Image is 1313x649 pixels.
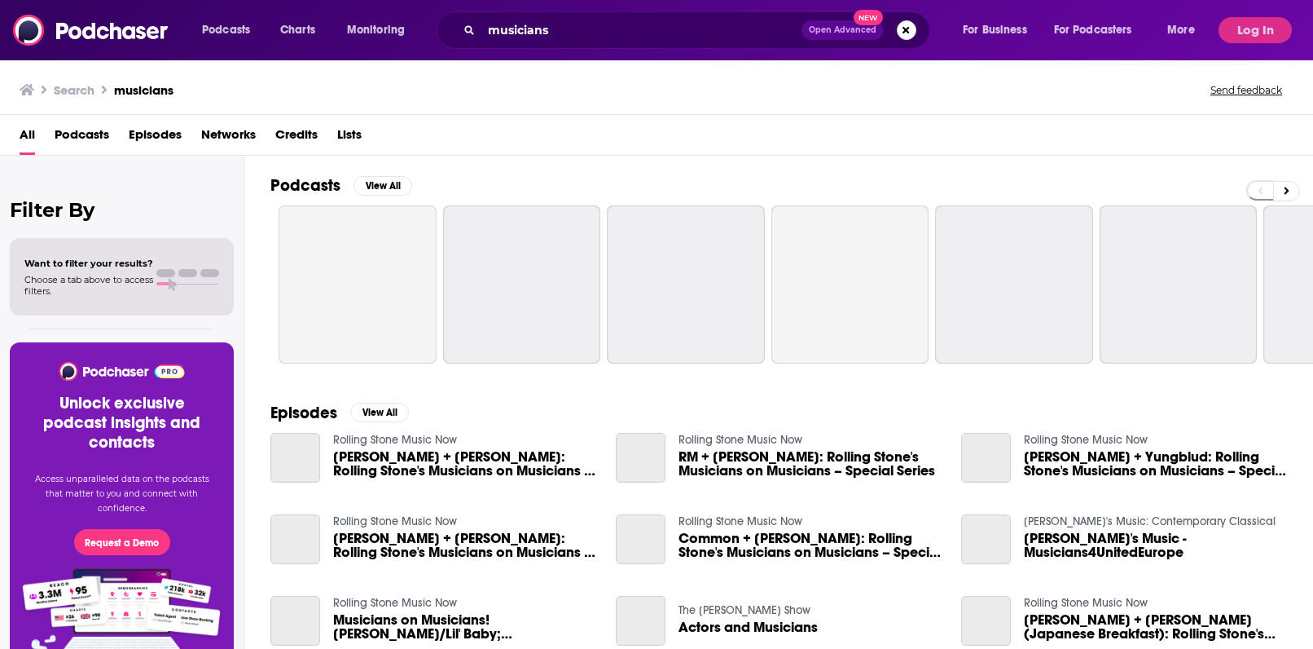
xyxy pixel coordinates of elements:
span: New [854,10,883,25]
span: Want to filter your results? [24,258,153,269]
a: Common + John Legend: Rolling Stone's Musicians on Musicians – Special Series [616,514,665,564]
span: More [1167,19,1195,42]
img: Podchaser - Follow, Share and Rate Podcasts [58,362,186,381]
button: View All [350,403,409,422]
button: open menu [191,17,271,43]
a: Kathleen Hanna + Syd: Rolling Stone's Musicians on Musicians – Special Series [270,433,320,483]
a: Rolling Stone Music Now [678,514,802,528]
a: Rolling Stone Music Now [1024,596,1148,610]
a: Common + John Legend: Rolling Stone's Musicians on Musicians – Special Series [678,532,942,559]
a: Roger Daltrey + Yungblud: Rolling Stone's Musicians on Musicians – Special Series [1024,450,1287,478]
span: [PERSON_NAME] + [PERSON_NAME] (Japanese Breakfast): Rolling Stone's Musicians on Musicians – Spec... [1024,613,1287,641]
a: Networks [201,121,256,155]
a: Credits [275,121,318,155]
span: Common + [PERSON_NAME]: Rolling Stone's Musicians on Musicians – Special Series [678,532,942,559]
h2: Filter By [10,198,234,222]
a: All [20,121,35,155]
a: Actors and Musicians [678,620,818,634]
button: Request a Demo [74,529,170,555]
a: RM + Pharrell Williams: Rolling Stone's Musicians on Musicians – Special Series [678,450,942,478]
button: open menu [336,17,426,43]
span: Podcasts [202,19,250,42]
a: Karen O + Michelle Zauner (Japanese Breakfast): Rolling Stone's Musicians on Musicians – Special ... [961,596,1011,646]
img: Podchaser - Follow, Share and Rate Podcasts [13,15,169,46]
button: Send feedback [1205,83,1287,97]
span: [PERSON_NAME]'s Music - Musicians4UnitedEurope [1024,532,1287,559]
h3: musicians [114,82,173,98]
a: Rolling Stone Music Now [333,433,457,447]
a: Sarah's Music - Musicians4UnitedEurope [1024,532,1287,559]
button: open menu [1043,17,1156,43]
h2: Podcasts [270,175,340,196]
a: Actors and Musicians [616,596,665,646]
a: Lists [337,121,362,155]
a: Rick Rubin + Finneas: Rolling Stone's Musicians on Musicians – Special Series [270,514,320,564]
button: open menu [1156,17,1215,43]
a: Rolling Stone Music Now [1024,433,1148,447]
span: Choose a tab above to access filters. [24,274,153,297]
button: View All [353,176,412,196]
span: [PERSON_NAME] + [PERSON_NAME]: Rolling Stone's Musicians on Musicians – Special Series [333,450,596,478]
h3: Search [54,82,94,98]
a: Rolling Stone Music Now [678,433,802,447]
div: Search podcasts, credits, & more... [452,11,946,49]
a: Rolling Stone Music Now [333,596,457,610]
input: Search podcasts, credits, & more... [481,17,801,43]
span: [PERSON_NAME] + [PERSON_NAME]: Rolling Stone's Musicians on Musicians – Special Series [333,532,596,559]
a: EpisodesView All [270,403,409,423]
span: Open Advanced [809,26,876,34]
span: Charts [280,19,315,42]
h2: Episodes [270,403,337,423]
a: Sarah's Music - Musicians4UnitedEurope [961,514,1011,564]
button: Open AdvancedNew [801,20,884,40]
span: For Podcasters [1054,19,1132,42]
span: [PERSON_NAME] + Yungblud: Rolling Stone's Musicians on Musicians – Special Series [1024,450,1287,478]
p: Access unparalleled data on the podcasts that matter to you and connect with confidence. [29,472,214,516]
h3: Unlock exclusive podcast insights and contacts [29,394,214,453]
a: Musicians on Musicians! Lil' Wayne/Lil' Baby; Lars Ulrich/Phoebe Bridgers; Brittany Howard/Margo ... [333,613,596,641]
button: Log In [1219,17,1292,43]
a: Sarah's Music: Contemporary Classical [1024,514,1276,528]
a: Charts [270,17,325,43]
a: Rolling Stone Music Now [333,514,457,528]
a: Kathleen Hanna + Syd: Rolling Stone's Musicians on Musicians – Special Series [333,450,596,478]
a: Roger Daltrey + Yungblud: Rolling Stone's Musicians on Musicians – Special Series [961,433,1011,483]
span: Monitoring [347,19,405,42]
span: For Business [963,19,1027,42]
button: open menu [951,17,1047,43]
a: Musicians on Musicians! Lil' Wayne/Lil' Baby; Lars Ulrich/Phoebe Bridgers; Brittany Howard/Margo ... [270,596,320,646]
a: The Victor Davis Hanson Show [678,603,810,617]
span: RM + [PERSON_NAME]: Rolling Stone's Musicians on Musicians – Special Series [678,450,942,478]
a: RM + Pharrell Williams: Rolling Stone's Musicians on Musicians – Special Series [616,433,665,483]
a: Episodes [129,121,182,155]
a: Rick Rubin + Finneas: Rolling Stone's Musicians on Musicians – Special Series [333,532,596,559]
a: PodcastsView All [270,175,412,196]
a: Podcasts [55,121,109,155]
a: Karen O + Michelle Zauner (Japanese Breakfast): Rolling Stone's Musicians on Musicians – Special ... [1024,613,1287,641]
span: Musicians on Musicians! [PERSON_NAME]/Lil' Baby; [PERSON_NAME]/[PERSON_NAME]; [PERSON_NAME]/[PERS... [333,613,596,641]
